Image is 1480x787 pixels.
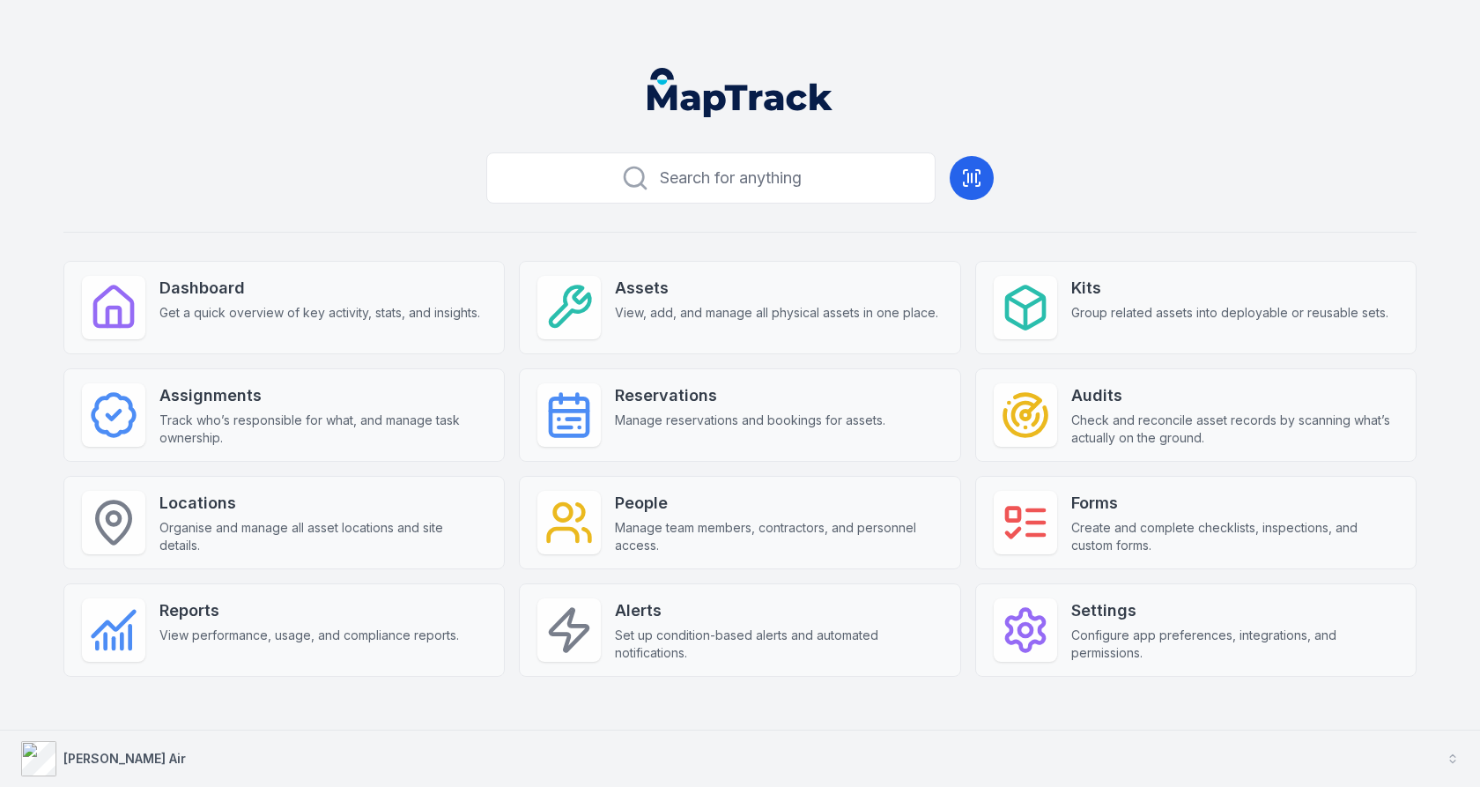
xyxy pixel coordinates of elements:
[159,412,486,447] span: Track who’s responsible for what, and manage task ownership.
[975,368,1417,462] a: AuditsCheck and reconcile asset records by scanning what’s actually on the ground.
[975,476,1417,569] a: FormsCreate and complete checklists, inspections, and custom forms.
[1071,276,1388,301] strong: Kits
[159,519,486,554] span: Organise and manage all asset locations and site details.
[159,491,486,516] strong: Locations
[1071,491,1398,516] strong: Forms
[615,491,942,516] strong: People
[159,383,486,408] strong: Assignments
[615,598,942,623] strong: Alerts
[1071,383,1398,408] strong: Audits
[1071,304,1388,322] span: Group related assets into deployable or reusable sets.
[519,261,960,354] a: AssetsView, add, and manage all physical assets in one place.
[159,627,459,644] span: View performance, usage, and compliance reports.
[486,152,936,204] button: Search for anything
[159,598,459,623] strong: Reports
[63,583,505,677] a: ReportsView performance, usage, and compliance reports.
[159,276,480,301] strong: Dashboard
[159,304,480,322] span: Get a quick overview of key activity, stats, and insights.
[519,476,960,569] a: PeopleManage team members, contractors, and personnel access.
[1071,519,1398,554] span: Create and complete checklists, inspections, and custom forms.
[615,276,938,301] strong: Assets
[660,166,802,190] span: Search for anything
[975,583,1417,677] a: SettingsConfigure app preferences, integrations, and permissions.
[63,261,505,354] a: DashboardGet a quick overview of key activity, stats, and insights.
[615,412,885,429] span: Manage reservations and bookings for assets.
[1071,627,1398,662] span: Configure app preferences, integrations, and permissions.
[619,68,861,117] nav: Global
[615,304,938,322] span: View, add, and manage all physical assets in one place.
[63,368,505,462] a: AssignmentsTrack who’s responsible for what, and manage task ownership.
[615,519,942,554] span: Manage team members, contractors, and personnel access.
[975,261,1417,354] a: KitsGroup related assets into deployable or reusable sets.
[615,627,942,662] span: Set up condition-based alerts and automated notifications.
[1071,598,1398,623] strong: Settings
[1071,412,1398,447] span: Check and reconcile asset records by scanning what’s actually on the ground.
[519,583,960,677] a: AlertsSet up condition-based alerts and automated notifications.
[519,368,960,462] a: ReservationsManage reservations and bookings for assets.
[63,476,505,569] a: LocationsOrganise and manage all asset locations and site details.
[63,751,186,766] strong: [PERSON_NAME] Air
[615,383,885,408] strong: Reservations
